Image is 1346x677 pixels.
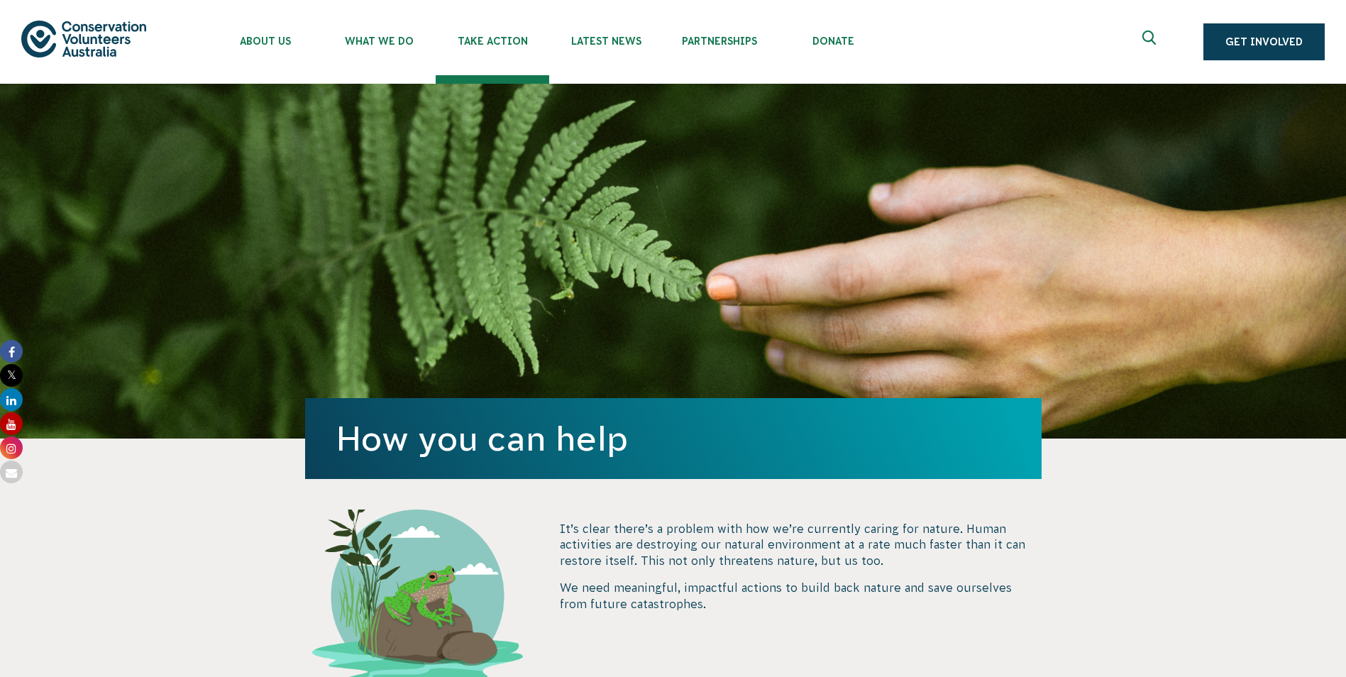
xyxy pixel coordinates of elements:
[560,521,1041,568] p: It’s clear there’s a problem with how we’re currently caring for nature. Human activities are des...
[322,35,436,47] span: What We Do
[209,35,322,47] span: About Us
[549,35,663,47] span: Latest News
[560,580,1041,612] p: We need meaningful, impactful actions to build back nature and save ourselves from future catastr...
[663,35,776,47] span: Partnerships
[21,21,146,57] img: logo.svg
[336,419,1010,458] h1: How you can help
[1203,23,1325,60] a: Get Involved
[436,35,549,47] span: Take Action
[776,35,890,47] span: Donate
[1142,31,1160,53] span: Expand search box
[1134,25,1168,59] button: Expand search box Close search box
